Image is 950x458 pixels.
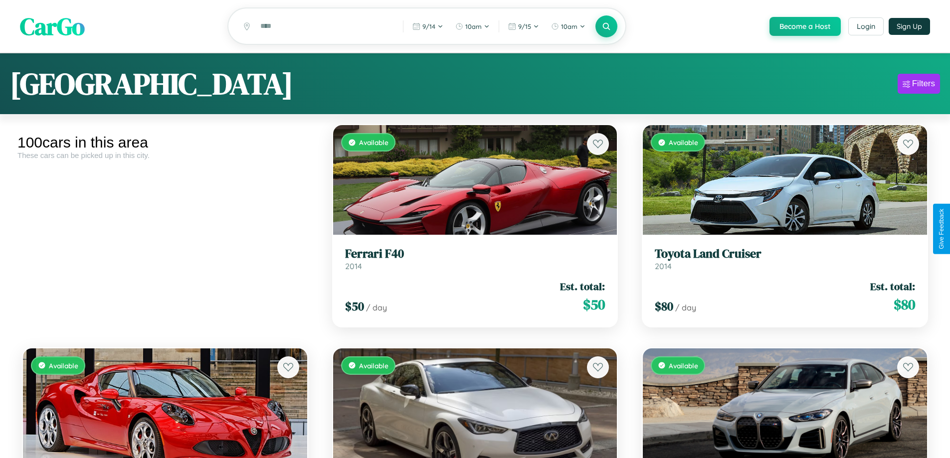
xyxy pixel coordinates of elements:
[912,79,935,89] div: Filters
[20,10,85,43] span: CarGo
[10,63,293,104] h1: [GEOGRAPHIC_DATA]
[938,209,945,249] div: Give Feedback
[345,247,605,271] a: Ferrari F402014
[894,295,915,314] span: $ 80
[407,18,448,34] button: 9/14
[675,303,696,312] span: / day
[655,247,915,261] h3: Toyota Land Cruiser
[655,247,915,271] a: Toyota Land Cruiser2014
[655,261,672,271] span: 2014
[898,74,940,94] button: Filters
[546,18,590,34] button: 10am
[889,18,930,35] button: Sign Up
[669,361,698,370] span: Available
[366,303,387,312] span: / day
[848,17,884,35] button: Login
[345,261,362,271] span: 2014
[583,295,605,314] span: $ 50
[359,138,388,147] span: Available
[465,22,482,30] span: 10am
[345,298,364,314] span: $ 50
[17,151,313,159] div: These cars can be picked up in this city.
[345,247,605,261] h3: Ferrari F40
[49,361,78,370] span: Available
[561,22,577,30] span: 10am
[518,22,531,30] span: 9 / 15
[503,18,544,34] button: 9/15
[655,298,673,314] span: $ 80
[560,279,605,294] span: Est. total:
[450,18,495,34] button: 10am
[870,279,915,294] span: Est. total:
[769,17,841,36] button: Become a Host
[359,361,388,370] span: Available
[422,22,435,30] span: 9 / 14
[17,134,313,151] div: 100 cars in this area
[669,138,698,147] span: Available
